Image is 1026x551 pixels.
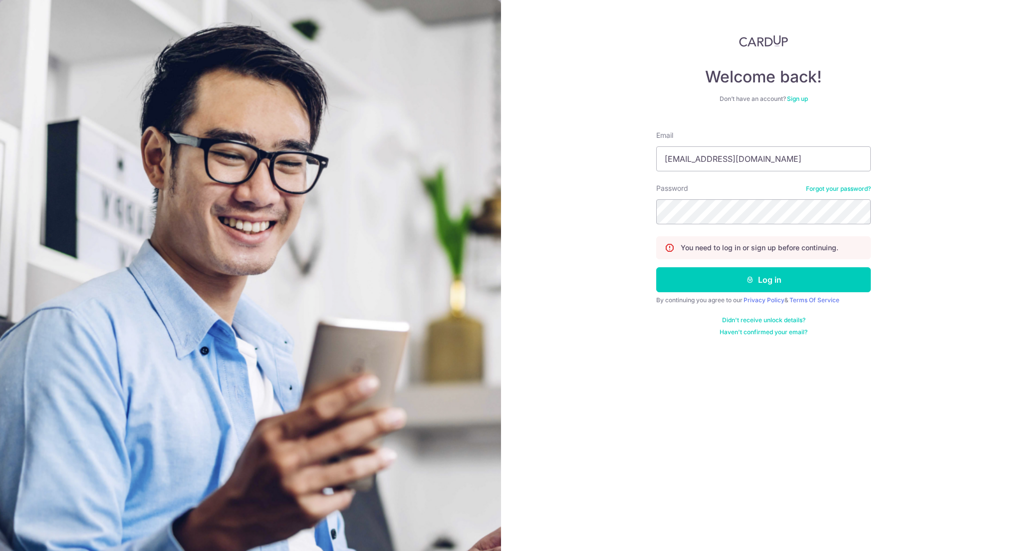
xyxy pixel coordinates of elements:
div: By continuing you agree to our & [656,296,871,304]
div: Don’t have an account? [656,95,871,103]
a: Didn't receive unlock details? [722,316,805,324]
label: Email [656,130,673,140]
a: Sign up [787,95,808,102]
a: Forgot your password? [806,185,871,193]
input: Enter your Email [656,146,871,171]
h4: Welcome back! [656,67,871,87]
a: Privacy Policy [744,296,784,304]
label: Password [656,183,688,193]
a: Haven't confirmed your email? [720,328,807,336]
p: You need to log in or sign up before continuing. [681,243,838,253]
img: CardUp Logo [739,35,788,47]
button: Log in [656,267,871,292]
a: Terms Of Service [789,296,839,304]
